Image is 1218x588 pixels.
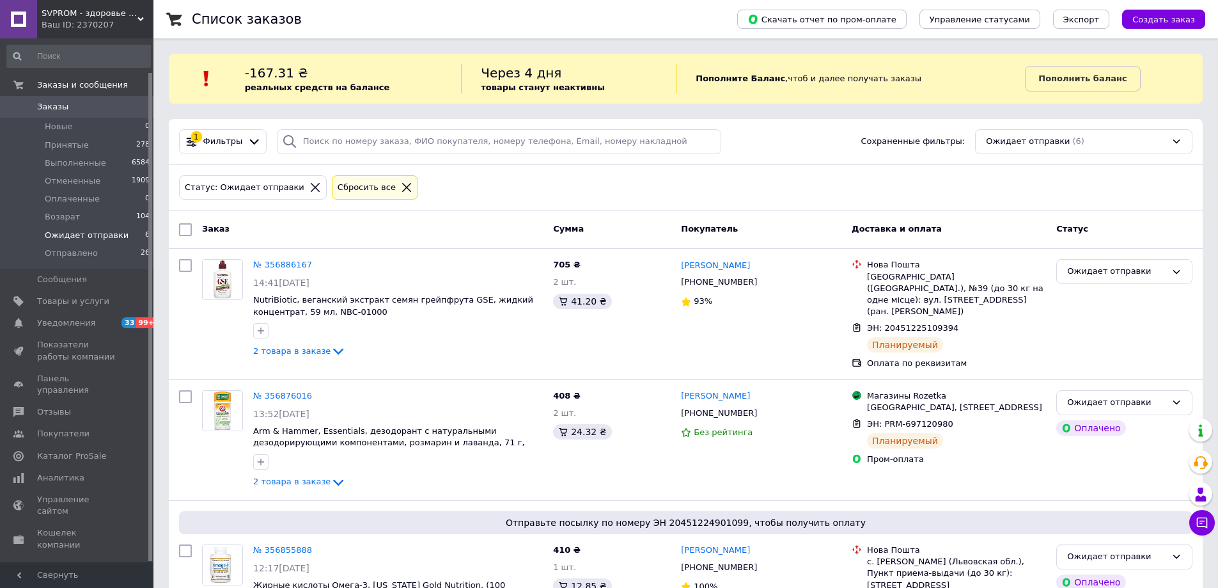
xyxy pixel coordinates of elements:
[203,260,242,299] img: Фото товару
[136,317,157,328] span: 99+
[867,271,1046,318] div: [GEOGRAPHIC_DATA] ([GEOGRAPHIC_DATA].), №39 (до 30 кг на одне місце): вул. [STREET_ADDRESS] (ран....
[678,274,760,290] div: [PHONE_NUMBER]
[121,317,136,328] span: 33
[253,409,309,419] span: 13:52[DATE]
[37,428,90,440] span: Покупатели
[867,402,1046,413] div: [GEOGRAPHIC_DATA], [STREET_ADDRESS]
[553,562,576,572] span: 1 шт.
[1067,550,1166,564] div: Ожидает отправки
[45,175,100,187] span: Отмененные
[1132,15,1195,24] span: Создать заказ
[867,390,1046,402] div: Магазины Rozetka
[253,426,525,448] a: Arm & Hammer, Essentials, дезодорант с натуральными дезодорирующими компонентами, розмарин и лава...
[553,294,611,309] div: 41.20 ₴
[1056,224,1088,234] span: Статус
[132,175,150,187] span: 1909
[197,69,216,88] img: :exclamation:
[45,121,73,132] span: Новые
[45,139,89,151] span: Принятые
[1025,66,1140,91] a: Пополнить баланс
[37,472,84,484] span: Аналитика
[184,516,1187,529] span: Отправьте посылку по номеру ЭН 20451224901099, чтобы получить оплату
[203,391,242,431] img: Фото товару
[132,157,150,169] span: 6584
[867,433,943,449] div: Планируемый
[681,260,750,272] a: [PERSON_NAME]
[37,450,106,462] span: Каталог ProSale
[335,181,398,195] div: Сбросить все
[481,83,605,92] b: товары станут неактивны
[930,15,1030,24] span: Управление статусами
[678,405,760,422] div: [PHONE_NUMBER]
[37,494,118,517] span: Управление сайтом
[45,211,80,223] span: Возврат
[553,391,581,401] span: 408 ₴
[42,8,137,19] span: SVPROM - здоровье и дом
[45,248,98,259] span: Отправлено
[253,278,309,288] span: 14:41[DATE]
[202,259,243,300] a: Фото товару
[37,373,118,396] span: Панель управления
[245,83,390,92] b: реальных средств на балансе
[678,559,760,576] div: [PHONE_NUMBER]
[37,317,95,329] span: Уведомления
[867,358,1046,369] div: Оплата по реквизитам
[676,64,1025,93] div: , чтоб и далее получать заказы
[37,79,128,91] span: Заказы и сообщения
[253,346,346,356] a: 2 товара в заказе
[919,10,1040,29] button: Управление статусами
[867,323,958,333] span: ЭН: 20451225109394
[694,296,712,306] span: 93%
[37,561,70,573] span: Маркет
[1038,74,1127,83] b: Пополнить баланс
[986,136,1070,148] span: Ожидает отправки
[277,129,722,154] input: Поиск по номеру заказа, ФИО покупателя, номеру телефона, Email, номеру накладной
[1056,420,1125,436] div: Оплачено
[553,277,576,287] span: 2 шт.
[253,295,533,317] a: NutriBiotic, веганский экстракт семян грейпфрута GSE, жидкий концентрат, 59 мл, NBC-01000
[852,224,942,234] span: Доставка и оплата
[141,248,150,259] span: 26
[867,454,1046,465] div: Пром-оплата
[867,419,953,429] span: ЭН: PRM-697120980
[253,563,309,573] span: 12:17[DATE]
[37,339,118,362] span: Показатели работы компании
[253,260,312,269] a: № 356886167
[253,391,312,401] a: № 356876016
[1189,510,1215,536] button: Чат с покупателем
[245,65,308,81] span: -167.31 ₴
[1109,14,1205,24] a: Создать заказ
[136,211,150,223] span: 104
[681,390,750,402] a: [PERSON_NAME]
[192,12,302,27] h1: Список заказов
[37,527,118,550] span: Кошелек компании
[202,544,243,585] a: Фото товару
[553,224,584,234] span: Сумма
[191,131,202,143] div: 1
[253,545,312,555] a: № 356855888
[867,544,1046,556] div: Нова Пошта
[253,346,331,356] span: 2 товара в заказе
[45,230,129,241] span: Ожидает отправки
[553,260,581,269] span: 705 ₴
[42,19,153,31] div: Ваш ID: 2370207
[737,10,907,29] button: Скачать отчет по пром-оплате
[202,390,243,431] a: Фото товару
[861,136,965,148] span: Сохраненные фильтры:
[553,408,576,418] span: 2 шт.
[1122,10,1205,29] button: Создать заказ
[1067,265,1166,278] div: Ожидает отправки
[136,139,150,151] span: 278
[481,65,561,81] span: Через 4 дня
[1073,136,1084,146] span: (6)
[203,136,243,148] span: Фильтры
[202,224,230,234] span: Заказ
[203,545,242,585] img: Фото товару
[37,296,109,307] span: Товары и услуги
[553,545,581,555] span: 410 ₴
[694,427,753,437] span: Без рейтинга
[747,13,896,25] span: Скачать отчет по пром-оплате
[867,259,1046,271] div: Нова Пошта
